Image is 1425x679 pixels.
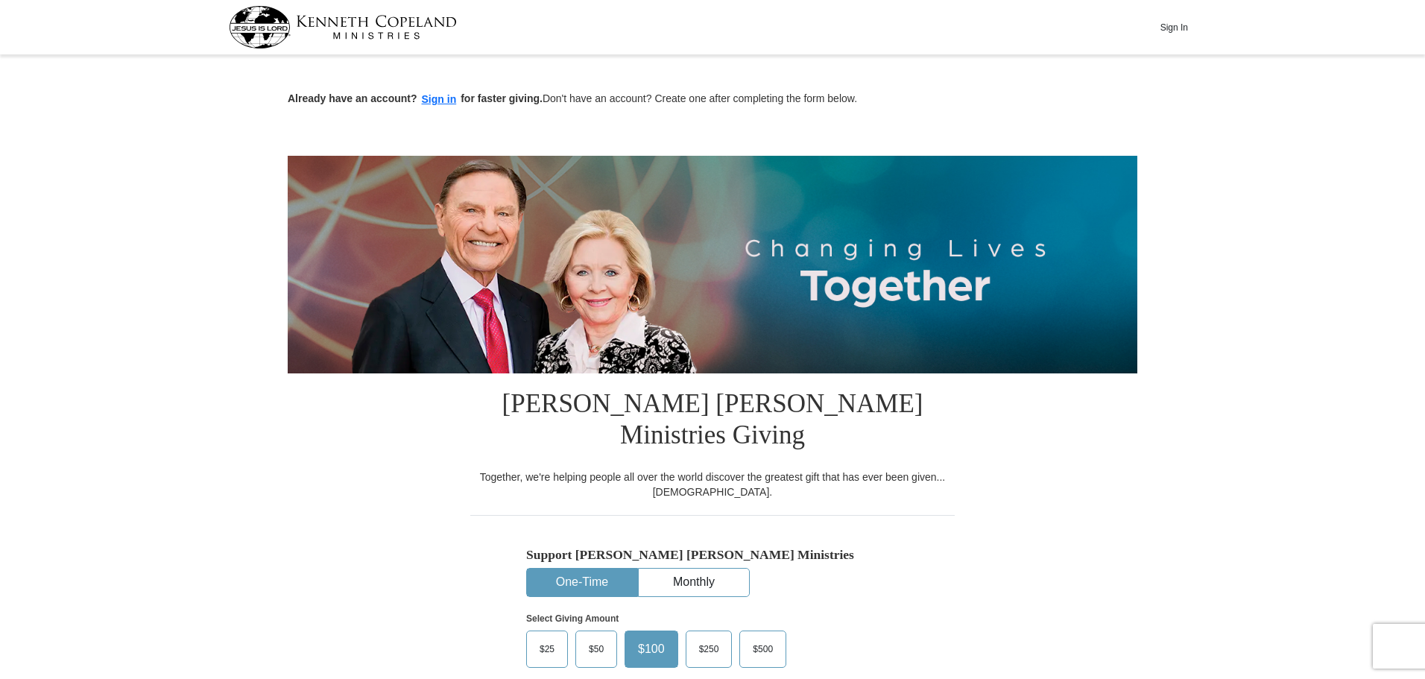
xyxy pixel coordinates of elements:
[532,638,562,660] span: $25
[639,569,749,596] button: Monthly
[470,373,955,470] h1: [PERSON_NAME] [PERSON_NAME] Ministries Giving
[417,91,461,108] button: Sign in
[288,92,543,104] strong: Already have an account? for faster giving.
[692,638,727,660] span: $250
[470,470,955,499] div: Together, we're helping people all over the world discover the greatest gift that has ever been g...
[745,638,780,660] span: $500
[229,6,457,48] img: kcm-header-logo.svg
[527,569,637,596] button: One-Time
[631,638,672,660] span: $100
[526,613,619,624] strong: Select Giving Amount
[288,91,1137,108] p: Don't have an account? Create one after completing the form below.
[526,547,899,563] h5: Support [PERSON_NAME] [PERSON_NAME] Ministries
[581,638,611,660] span: $50
[1151,16,1196,39] button: Sign In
